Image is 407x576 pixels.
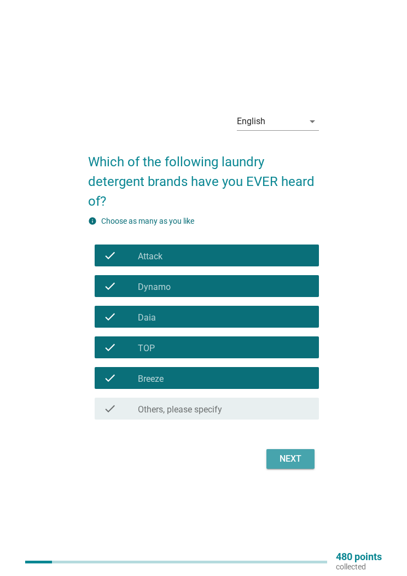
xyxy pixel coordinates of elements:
button: Next [266,449,315,469]
label: Attack [138,251,162,262]
div: Next [275,452,306,466]
i: check [103,402,117,415]
i: check [103,371,117,385]
i: check [103,341,117,354]
p: 480 points [336,552,382,562]
label: TOP [138,343,155,354]
p: collected [336,562,382,572]
label: Breeze [138,374,164,385]
i: check [103,280,117,293]
div: English [237,117,265,126]
h2: Which of the following laundry detergent brands have you EVER heard of? [88,141,318,211]
label: Choose as many as you like [101,217,194,225]
label: Daia [138,312,156,323]
i: check [103,249,117,262]
label: Others, please specify [138,404,222,415]
i: check [103,310,117,323]
label: Dynamo [138,282,171,293]
i: arrow_drop_down [306,115,319,128]
i: info [88,217,97,225]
